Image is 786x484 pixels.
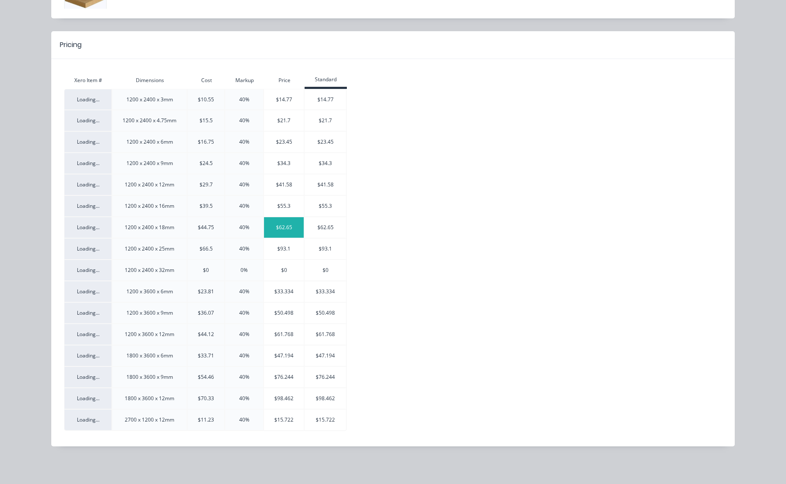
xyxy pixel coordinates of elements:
div: 40% [225,395,263,402]
div: $34.3 [305,159,346,167]
div: $44.75 [188,224,224,231]
div: 1200 x 2400 x 9mm [112,159,187,167]
span: Loading... [77,96,100,103]
div: 40% [225,288,263,295]
div: $33.334 [264,288,304,295]
div: $55.3 [264,202,304,210]
div: $0 [305,266,346,274]
div: $23.45 [264,138,304,146]
div: 1200 x 2400 x 32mm [112,266,187,274]
div: $54.46 [188,373,224,381]
div: $14.77 [305,96,346,103]
div: $98.462 [305,395,346,402]
div: Xero Item # [64,77,112,84]
span: Loading... [77,159,100,167]
div: 40% [225,159,263,167]
span: Loading... [77,202,100,210]
div: 40% [225,331,263,338]
div: $44.12 [188,331,224,338]
div: 1200 x 2400 x 25mm [112,245,187,253]
div: Markup [225,77,264,84]
span: Loading... [77,138,100,145]
div: 2700 x 1200 x 12mm [112,416,187,424]
div: 1200 x 3600 x 6mm [112,288,187,295]
div: 40% [225,309,263,317]
div: $70.33 [188,395,224,402]
div: $21.7 [264,117,304,124]
div: Standard [305,76,347,83]
div: $14.77 [264,96,304,103]
span: Loading... [77,373,100,381]
div: $39.5 [188,202,224,210]
div: Dimensions [112,77,188,84]
div: $50.498 [264,309,304,317]
span: Loading... [77,352,100,359]
div: Cost [188,77,225,84]
div: $10.55 [188,96,224,103]
div: 0% [225,266,263,274]
div: 1200 x 2400 x 6mm [112,138,187,146]
div: $33.334 [305,288,346,295]
div: $0 [264,266,304,274]
div: $47.194 [264,352,304,360]
div: $61.768 [264,331,304,338]
span: Loading... [77,395,100,402]
div: 40% [225,245,263,253]
div: 1200 x 3600 x 9mm [112,309,187,317]
div: $98.462 [264,395,304,402]
span: Loading... [77,416,100,423]
div: $61.768 [305,331,346,338]
div: 40% [225,224,263,231]
span: Loading... [77,181,100,188]
div: $23.45 [305,138,346,146]
div: $21.7 [305,117,346,124]
div: $34.3 [264,159,304,167]
div: $36.07 [188,309,224,317]
span: Loading... [77,309,100,316]
div: 40% [225,138,263,146]
div: 1800 x 3600 x 12mm [112,395,187,402]
div: 1200 x 2400 x 12mm [112,181,187,189]
span: Loading... [77,288,100,295]
div: 40% [225,416,263,424]
div: $55.3 [305,202,346,210]
div: $41.58 [264,181,304,189]
span: Loading... [77,224,100,231]
span: Loading... [77,331,100,338]
div: Pricing [60,40,82,50]
div: $41.58 [305,181,346,189]
div: 1200 x 2400 x 4.75mm [112,117,187,124]
div: $47.194 [305,352,346,360]
div: $24.5 [188,159,224,167]
div: $11.23 [188,416,224,424]
div: 1200 x 3600 x 12mm [112,331,187,338]
div: $23.81 [188,288,224,295]
div: $15.722 [305,416,346,424]
div: $76.244 [264,373,304,381]
div: 1200 x 2400 x 3mm [112,96,187,103]
div: $62.65 [264,224,304,231]
div: $15.722 [264,416,304,424]
div: 1800 x 3600 x 9mm [112,373,187,381]
div: 1200 x 2400 x 16mm [112,202,187,210]
div: Price [264,77,305,84]
div: 40% [225,373,263,381]
div: $93.1 [264,245,304,253]
div: 1200 x 2400 x 18mm [112,224,187,231]
div: 40% [225,96,263,103]
div: $15.5 [188,117,224,124]
div: $93.1 [305,245,346,253]
div: 1800 x 3600 x 6mm [112,352,187,360]
div: 40% [225,202,263,210]
span: Loading... [77,266,100,274]
div: $16.75 [188,138,224,146]
div: $33.71 [188,352,224,360]
div: 40% [225,352,263,360]
div: 40% [225,117,263,124]
span: Loading... [77,117,100,124]
div: $0 [188,266,224,274]
div: $29.7 [188,181,224,189]
div: $62.65 [305,224,346,231]
div: $76.244 [305,373,346,381]
span: Loading... [77,245,100,252]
